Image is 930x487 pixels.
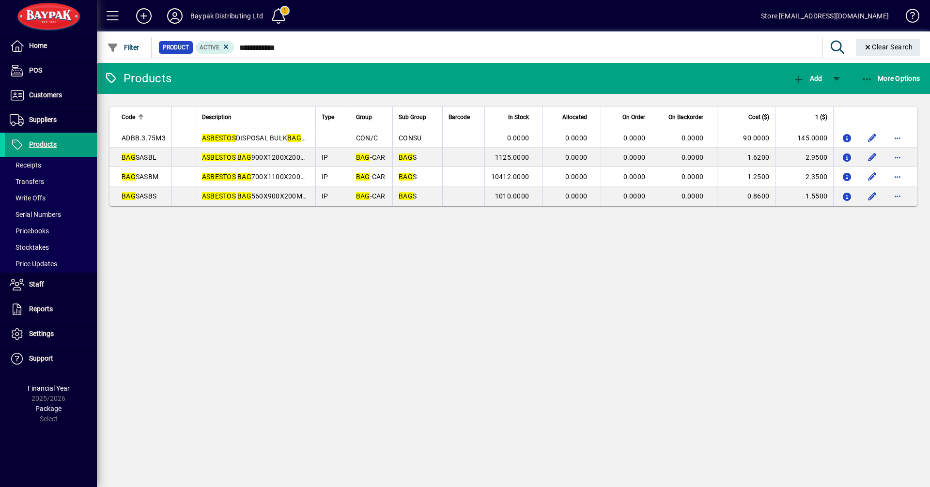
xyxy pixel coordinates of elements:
span: Suppliers [29,116,57,123]
span: S [399,192,417,200]
span: Allocated [562,112,587,122]
span: Staff [29,280,44,288]
button: Edit [865,130,880,146]
span: ADBB.3.75M3 [122,134,166,142]
td: 2.9500 [775,148,833,167]
span: Financial Year [28,384,70,392]
td: 145.0000 [775,128,833,148]
a: Customers [5,83,97,107]
a: Transfers [5,173,97,190]
a: Receipts [5,157,97,173]
span: IP [322,192,328,200]
span: 0.0000 [623,134,646,142]
span: 0.0000 [623,192,646,200]
span: 1010.0000 [495,192,529,200]
span: Transfers [10,178,44,185]
em: BAG [237,153,251,161]
td: 2.3500 [775,167,833,186]
span: S [399,173,417,181]
span: Home [29,42,47,49]
span: 560X900X200MU SMALL (100) [202,192,349,200]
td: 1.2500 [717,167,775,186]
em: BAG [237,192,251,200]
span: Cost ($) [748,112,769,122]
span: -CAR [356,173,386,181]
button: More options [890,130,905,146]
a: Settings [5,322,97,346]
span: Barcode [449,112,470,122]
span: 700X1100X200MU MEDIUM (50) [202,173,354,181]
span: Package [35,405,62,412]
td: 0.8600 [717,186,775,206]
span: Filter [107,44,139,51]
div: Baypak Distributing Ltd [190,8,263,24]
button: Profile [159,7,190,25]
span: Type [322,112,334,122]
span: 1 ($) [815,112,827,122]
a: Support [5,347,97,371]
div: Code [122,112,166,122]
span: Settings [29,330,54,337]
span: IP [322,173,328,181]
span: SASBL [122,153,156,161]
div: Description [202,112,310,122]
em: BAG [356,192,370,200]
span: Clear Search [864,43,913,51]
a: POS [5,59,97,83]
span: Receipts [10,161,41,169]
button: Edit [865,188,880,204]
span: 0.0000 [565,173,588,181]
a: Pricebooks [5,223,97,239]
em: ASBESTOS [202,173,236,181]
button: Clear [856,39,921,56]
em: BAG [399,192,413,200]
span: 0.0000 [565,134,588,142]
div: Store [EMAIL_ADDRESS][DOMAIN_NAME] [761,8,889,24]
span: Products [29,140,57,148]
span: 0.0000 [623,173,646,181]
td: 90.0000 [717,128,775,148]
div: Products [104,71,171,86]
span: Price Updates [10,260,57,268]
span: 0.0000 [682,173,704,181]
span: SASBM [122,173,158,181]
td: 1.6200 [717,148,775,167]
button: Add [128,7,159,25]
span: Serial Numbers [10,211,61,218]
span: S [399,153,417,161]
em: BAG [399,173,413,181]
em: BAG [287,134,301,142]
span: 0.0000 [565,153,588,161]
em: ASBESTOS [202,134,236,142]
div: Barcode [449,112,479,122]
div: Sub Group [399,112,436,122]
span: Sub Group [399,112,426,122]
a: Suppliers [5,108,97,132]
button: More options [890,150,905,165]
span: On Order [622,112,645,122]
mat-chip: Activation Status: Active [196,41,234,54]
button: Edit [865,150,880,165]
span: More Options [861,75,920,82]
span: 0.0000 [682,153,704,161]
em: BAG [122,153,136,161]
button: More options [890,169,905,184]
span: Reports [29,305,53,313]
span: Code [122,112,135,122]
span: Write Offs [10,194,46,202]
em: BAG [356,173,370,181]
em: BAG [356,153,370,161]
em: ASBESTOS [202,192,236,200]
span: CON/C [356,134,378,142]
em: BAG [122,192,136,200]
span: 0.0000 [682,134,704,142]
div: On Order [607,112,654,122]
div: In Stock [491,112,538,122]
span: 1125.0000 [495,153,529,161]
em: BAG [399,153,413,161]
span: 0.0000 [623,153,646,161]
div: Type [322,112,344,122]
span: 0.0000 [565,192,588,200]
button: More options [890,188,905,204]
div: On Backorder [665,112,712,122]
